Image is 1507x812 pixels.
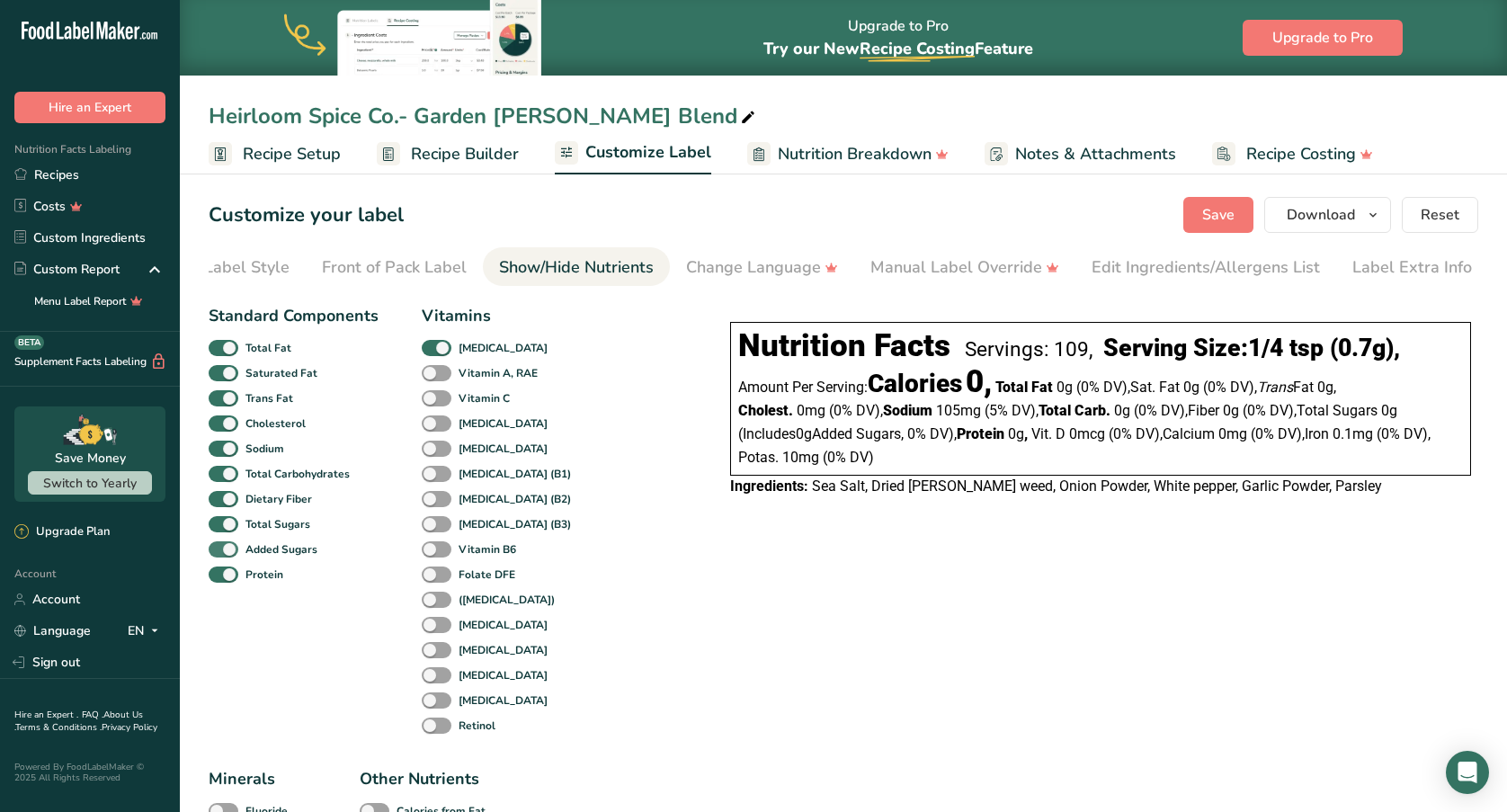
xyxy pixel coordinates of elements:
[901,425,904,442] span: ,
[738,425,743,442] span: (
[245,365,317,381] b: Saturated Fat
[459,541,516,558] b: Vitamin B6
[360,767,513,791] div: Other Nutrients
[209,134,341,174] a: Recipe Setup
[459,365,538,381] b: Vitamin A, RAE
[459,592,555,608] b: ([MEDICAL_DATA])
[1446,751,1489,794] div: Open Intercom Messenger
[782,449,819,466] span: 10mg
[1183,379,1199,396] span: 0g
[55,449,126,468] div: Save Money
[1272,27,1373,49] span: Upgrade to Pro
[1428,425,1431,442] span: ,
[28,471,152,495] button: Switch to Yearly
[14,260,120,279] div: Custom Report
[797,402,825,419] span: 0mg
[1024,425,1028,442] span: ,
[870,255,1059,280] div: Manual Label Override
[1254,379,1257,396] span: ,
[778,142,932,166] span: Nutrition Breakdown
[14,709,143,734] a: About Us .
[957,425,1004,442] span: Protein
[1333,379,1336,396] span: ,
[14,92,165,123] button: Hire an Expert
[1251,425,1305,442] span: ‏(0% DV)
[459,567,515,583] b: Folate DFE
[243,142,341,166] span: Recipe Setup
[14,615,91,647] a: Language
[1092,255,1320,280] div: Edit Ingredients/Allergens List
[1188,402,1219,419] span: Fiber
[747,134,949,174] a: Nutrition Breakdown
[954,425,957,442] span: ,
[995,379,1053,396] span: Total Fat
[209,100,759,132] div: Heirloom Spice Co.- Garden [PERSON_NAME] Blend
[1333,425,1373,442] span: 0.1mg
[209,767,317,791] div: Minerals
[459,340,548,356] b: [MEDICAL_DATA]
[1294,402,1297,419] span: ,
[459,390,510,406] b: Vitamin C
[1076,379,1130,396] span: ‏(0% DV)
[459,466,571,482] b: [MEDICAL_DATA] (B1)
[1212,134,1373,174] a: Recipe Costing
[985,134,1176,174] a: Notes & Attachments
[763,1,1033,76] div: Upgrade to Pro
[738,402,793,419] span: Cholest.
[1257,379,1314,396] span: Fat
[15,721,102,734] a: Terms & Conditions .
[82,709,103,721] a: FAQ .
[829,402,883,419] span: ‏(0% DV)
[1069,425,1105,442] span: 0mcg
[459,667,548,683] b: [MEDICAL_DATA]
[796,425,812,442] span: 0g
[1114,402,1130,419] span: 0g
[14,523,110,541] div: Upgrade Plan
[245,441,284,457] b: Sodium
[1160,425,1163,442] span: ,
[245,541,317,558] b: Added Sugars
[1128,379,1130,396] span: ,
[459,415,548,432] b: [MEDICAL_DATA]
[14,709,78,721] a: Hire an Expert .
[738,327,950,364] div: Nutrition Facts
[823,449,874,466] span: ‏(0% DV)
[1163,425,1215,442] span: Calcium
[880,402,883,419] span: ,
[1377,425,1431,442] span: ‏(0% DV)
[1287,204,1355,226] span: Download
[43,475,137,492] span: Switch to Yearly
[1109,425,1163,442] span: ‏(0% DV)
[459,516,571,532] b: [MEDICAL_DATA] (B3)
[1264,197,1391,233] button: Download
[14,762,165,783] div: Powered By FoodLabelMaker © 2025 All Rights Reserved
[1302,425,1305,442] span: ,
[1202,204,1235,226] span: Save
[1015,142,1176,166] span: Notes & Attachments
[1402,197,1478,233] button: Reset
[1297,402,1378,419] span: Total Sugars
[245,340,291,356] b: Total Fat
[1036,402,1039,419] span: ,
[585,140,711,165] span: Customize Label
[209,304,379,328] div: Standard Components
[1203,379,1257,396] span: ‏(0% DV)
[459,617,548,633] b: [MEDICAL_DATA]
[738,425,904,442] span: Includes Added Sugars
[145,255,290,280] div: Choose Label Style
[555,132,711,175] a: Customize Label
[936,402,981,419] span: 105mg
[1130,379,1180,396] span: Sat. Fat
[245,516,310,532] b: Total Sugars
[763,38,1033,59] span: Try our New Feature
[985,402,1039,419] span: ‏(5% DV)
[14,335,44,350] div: BETA
[1257,379,1293,396] i: Trans
[868,369,962,398] span: Calories
[1381,402,1397,419] span: 0g
[1031,425,1066,442] span: Vit. D
[1317,379,1333,396] span: 0g
[459,441,548,457] b: [MEDICAL_DATA]
[1223,402,1239,419] span: 0g
[1248,334,1394,362] span: 1/4 tsp (0.7g)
